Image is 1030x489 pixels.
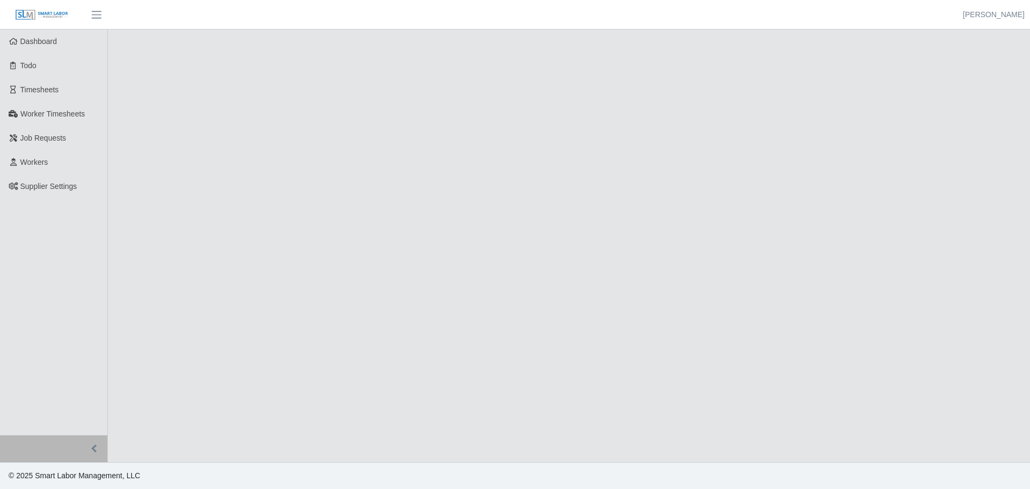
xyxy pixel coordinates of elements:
[20,37,57,46] span: Dashboard
[20,134,67,142] span: Job Requests
[20,85,59,94] span: Timesheets
[20,158,48,166] span: Workers
[15,9,69,21] img: SLM Logo
[963,9,1025,20] a: [PERSON_NAME]
[20,182,77,191] span: Supplier Settings
[20,110,85,118] span: Worker Timesheets
[9,471,140,480] span: © 2025 Smart Labor Management, LLC
[20,61,36,70] span: Todo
